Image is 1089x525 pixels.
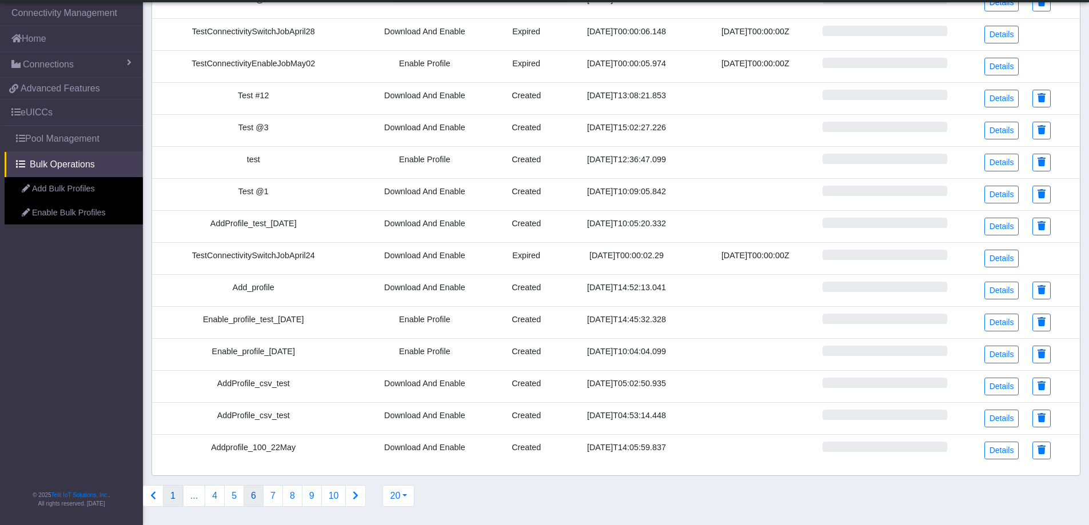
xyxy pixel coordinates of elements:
[5,177,143,201] a: Add Bulk Profiles
[152,178,355,210] td: Test @1
[558,402,695,434] td: [DATE]T04:53:14.448
[494,18,558,50] td: Expired
[355,306,495,338] td: Enable Profile
[558,114,695,146] td: [DATE]T15:02:27.226
[355,242,495,274] td: Download And Enable
[23,58,74,71] span: Connections
[205,485,225,507] button: 4
[163,485,183,507] button: 1
[152,402,355,434] td: AddProfile_csv_test
[152,114,355,146] td: Test @3
[152,306,355,338] td: Enable_profile_test_[DATE]
[494,338,558,370] td: Created
[355,210,495,242] td: Download And Enable
[494,434,558,466] td: Created
[984,282,1019,299] a: Details
[558,50,695,82] td: [DATE]T00:00:05.974
[494,242,558,274] td: Expired
[5,152,143,177] a: Bulk Operations
[558,82,695,114] td: [DATE]T13:08:21.853
[152,370,355,402] td: AddProfile_csv_test
[152,146,355,178] td: test
[695,18,816,50] td: [DATE]T00:00:00Z
[152,338,355,370] td: Enable_profile_[DATE]
[558,146,695,178] td: [DATE]T12:36:47.099
[302,485,322,507] button: 9
[152,274,355,306] td: Add_profile
[21,82,100,95] span: Advanced Features
[152,82,355,114] td: Test #12
[355,274,495,306] td: Download And Enable
[558,338,695,370] td: [DATE]T10:04:04.099
[494,370,558,402] td: Created
[558,242,695,274] td: [DATE]T00:00:02.29
[355,338,495,370] td: Enable Profile
[558,18,695,50] td: [DATE]T00:00:06.148
[494,402,558,434] td: Created
[152,50,355,82] td: TestConnectivityEnableJobMay02
[494,178,558,210] td: Created
[355,434,495,466] td: Download And Enable
[558,370,695,402] td: [DATE]T05:02:50.935
[224,485,244,507] button: 5
[558,434,695,466] td: [DATE]T14:05:59.837
[152,434,355,466] td: Addprofile_100_22May
[494,146,558,178] td: Created
[263,485,283,507] button: 7
[984,250,1019,267] a: Details
[494,82,558,114] td: Created
[984,346,1019,363] a: Details
[152,242,355,274] td: TestConnectivitySwitchJobApril24
[355,50,495,82] td: Enable Profile
[183,485,205,507] button: ...
[355,402,495,434] td: Download And Enable
[355,82,495,114] td: Download And Enable
[494,210,558,242] td: Created
[984,122,1019,139] a: Details
[984,90,1019,107] a: Details
[152,210,355,242] td: AddProfile_test_[DATE]
[355,114,495,146] td: Download And Enable
[355,370,495,402] td: Download And Enable
[355,178,495,210] td: Download And Enable
[494,274,558,306] td: Created
[984,442,1019,459] a: Details
[382,485,414,507] button: 20
[984,154,1019,171] a: Details
[152,18,355,50] td: TestConnectivitySwitchJobApril28
[984,410,1019,427] a: Details
[355,18,495,50] td: Download And Enable
[30,158,95,171] span: Bulk Operations
[5,126,143,151] a: Pool Management
[143,485,366,507] nav: Connections list navigation
[984,186,1019,203] a: Details
[494,50,558,82] td: Expired
[244,485,264,507] button: 6
[321,485,346,507] button: 10
[558,274,695,306] td: [DATE]T14:52:13.041
[558,178,695,210] td: [DATE]T10:09:05.842
[494,114,558,146] td: Created
[558,210,695,242] td: [DATE]T10:05:20.332
[282,485,302,507] button: 8
[5,201,143,225] a: Enable Bulk Profiles
[494,306,558,338] td: Created
[355,146,495,178] td: Enable Profile
[984,58,1019,75] a: Details
[558,306,695,338] td: [DATE]T14:45:32.328
[695,242,816,274] td: [DATE]T00:00:00Z
[984,314,1019,331] a: Details
[984,378,1019,395] a: Details
[695,50,816,82] td: [DATE]T00:00:00Z
[51,492,109,498] a: Telit IoT Solutions, Inc.
[984,26,1019,43] a: Details
[984,218,1019,235] a: Details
